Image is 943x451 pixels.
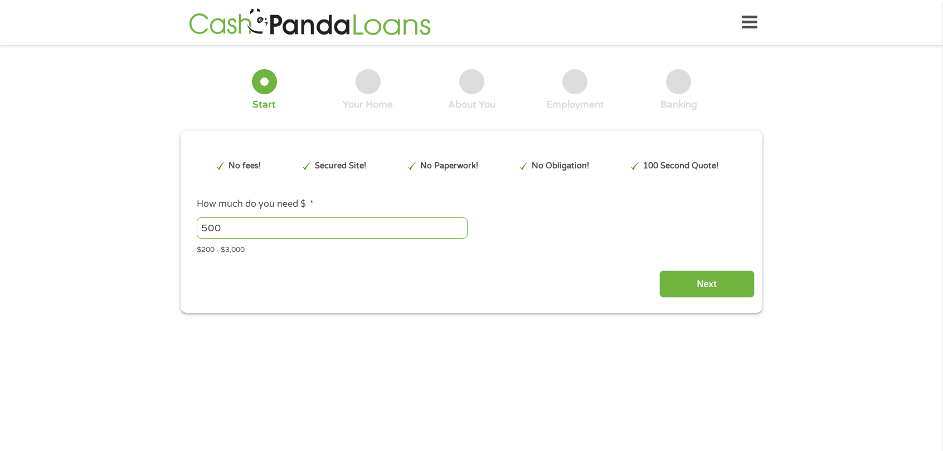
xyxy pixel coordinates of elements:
div: Your Home [343,99,393,111]
p: Secured Site! [315,160,366,172]
img: GetLoanNow Logo [186,7,434,38]
div: Banking [660,99,697,111]
p: 100 Second Quote! [643,160,718,172]
p: No fees! [229,160,261,172]
p: No Obligation! [532,160,589,172]
div: Employment [546,99,604,111]
p: No Paperwork! [420,160,478,172]
div: $200 - $3,000 [197,241,746,256]
div: Start [252,99,276,111]
input: Next [659,270,755,298]
label: How much do you need $ [197,198,314,210]
div: About You [448,99,495,111]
